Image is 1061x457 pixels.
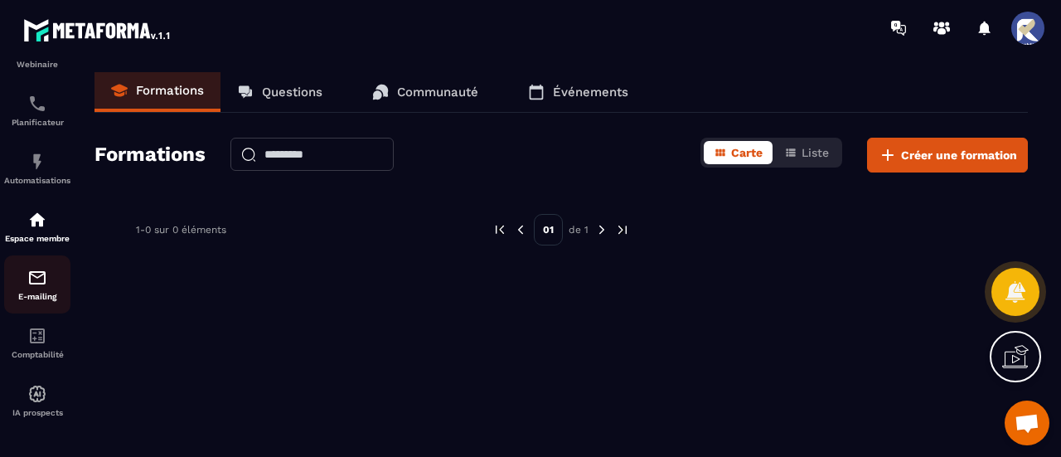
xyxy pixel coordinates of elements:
p: Webinaire [4,60,70,69]
span: Liste [802,146,829,159]
img: automations [27,152,47,172]
div: v 4.0.25 [46,27,81,40]
p: Questions [262,85,322,100]
p: E-mailing [4,292,70,301]
img: next [594,222,609,237]
button: Carte [704,141,773,164]
p: IA prospects [4,408,70,417]
p: Événements [553,85,628,100]
img: next [615,222,630,237]
a: Communauté [356,72,495,112]
img: tab_domain_overview_orange.svg [67,96,80,109]
a: accountantaccountantComptabilité [4,314,70,372]
div: Domaine [85,98,128,109]
div: Domaine: [DOMAIN_NAME] [43,43,187,56]
img: logo_orange.svg [27,27,40,40]
a: automationsautomationsAutomatisations [4,139,70,197]
a: emailemailE-mailing [4,255,70,314]
a: Questions [220,72,339,112]
p: de 1 [569,223,589,236]
button: Créer une formation [867,138,1028,173]
span: Créer une formation [901,147,1017,163]
p: 01 [534,214,563,246]
img: accountant [27,326,47,346]
a: schedulerschedulerPlanificateur [4,81,70,139]
img: scheduler [27,94,47,114]
a: Formations [94,72,220,112]
p: Communauté [397,85,478,100]
p: 1-0 sur 0 éléments [136,224,226,236]
img: automations [27,210,47,230]
img: tab_keywords_by_traffic_grey.svg [188,96,201,109]
p: Formations [136,83,204,98]
p: Automatisations [4,176,70,185]
a: automationsautomationsEspace membre [4,197,70,255]
img: prev [492,222,507,237]
img: automations [27,384,47,404]
p: Comptabilité [4,350,70,359]
a: Événements [511,72,645,112]
img: email [27,268,47,288]
img: logo [23,15,172,45]
h2: Formations [94,138,206,173]
p: Planificateur [4,118,70,127]
div: Mots-clés [206,98,254,109]
span: Carte [731,146,763,159]
a: Ouvrir le chat [1005,401,1049,445]
img: website_grey.svg [27,43,40,56]
button: Liste [774,141,839,164]
img: prev [513,222,528,237]
p: Espace membre [4,234,70,243]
